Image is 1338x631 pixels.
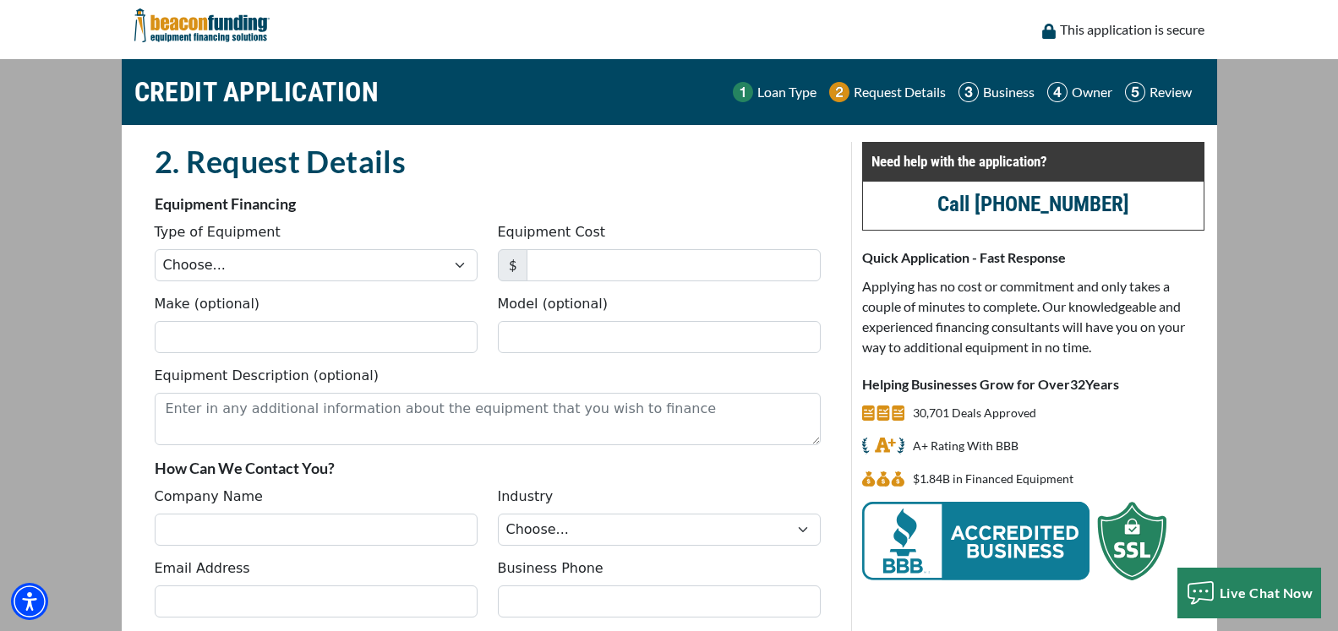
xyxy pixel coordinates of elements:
[913,436,1019,456] p: A+ Rating With BBB
[155,366,379,386] label: Equipment Description (optional)
[862,502,1166,580] img: BBB Acredited Business and SSL Protection
[958,82,979,102] img: Step 3
[155,487,263,507] label: Company Name
[757,82,816,102] p: Loan Type
[983,82,1035,102] p: Business
[134,68,380,117] h1: CREDIT APPLICATION
[1070,376,1085,392] span: 32
[862,248,1204,268] p: Quick Application - Fast Response
[1042,24,1056,39] img: lock icon to convery security
[1220,585,1313,601] span: Live Chat Now
[498,222,606,242] label: Equipment Cost
[862,276,1204,357] p: Applying has no cost or commitment and only takes a couple of minutes to complete. Our knowledgea...
[1125,82,1145,102] img: Step 5
[854,82,946,102] p: Request Details
[498,249,527,281] span: $
[498,558,603,579] label: Business Phone
[1177,568,1322,618] button: Live Chat Now
[155,458,821,478] p: How Can We Contact You?
[155,294,260,314] label: Make (optional)
[498,294,608,314] label: Model (optional)
[1047,82,1068,102] img: Step 4
[1150,82,1192,102] p: Review
[871,151,1195,171] p: Need help with the application?
[11,583,48,620] div: Accessibility Menu
[155,193,821,214] p: Equipment Financing
[937,192,1129,216] a: Call [PHONE_NUMBER]
[733,82,753,102] img: Step 1
[829,82,849,102] img: Step 2
[498,487,554,507] label: Industry
[1072,82,1112,102] p: Owner
[913,403,1036,423] p: 30,701 Deals Approved
[155,142,821,181] h2: 2. Request Details
[862,374,1204,394] p: Helping Businesses Grow for Over Years
[1060,19,1204,40] p: This application is secure
[155,222,281,242] label: Type of Equipment
[155,558,250,579] label: Email Address
[913,469,1073,489] p: $1,835,278,213 in Financed Equipment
